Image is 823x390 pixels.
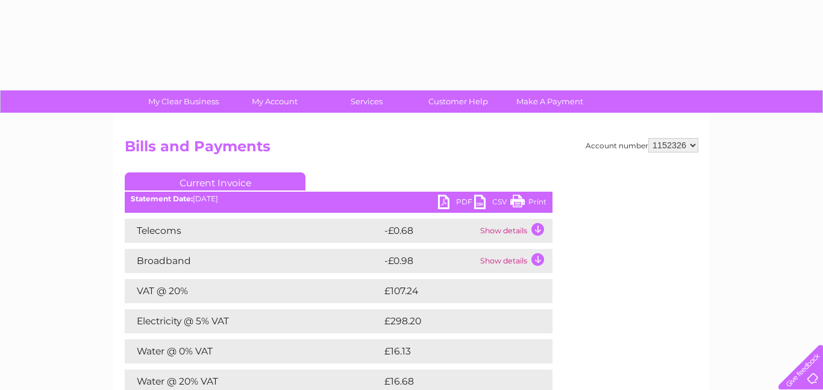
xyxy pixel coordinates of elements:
a: Services [317,90,416,113]
td: Water @ 0% VAT [125,339,381,363]
a: PDF [438,195,474,212]
b: Statement Date: [131,194,193,203]
td: £107.24 [381,279,530,303]
td: £298.20 [381,309,531,333]
a: Current Invoice [125,172,305,190]
div: [DATE] [125,195,552,203]
h2: Bills and Payments [125,138,698,161]
td: Electricity @ 5% VAT [125,309,381,333]
a: My Account [225,90,325,113]
a: Print [510,195,546,212]
td: Broadband [125,249,381,273]
td: -£0.98 [381,249,477,273]
a: My Clear Business [134,90,233,113]
a: CSV [474,195,510,212]
td: Telecoms [125,219,381,243]
td: £16.13 [381,339,526,363]
td: Show details [477,249,552,273]
td: Show details [477,219,552,243]
td: -£0.68 [381,219,477,243]
a: Make A Payment [500,90,599,113]
div: Account number [586,138,698,153]
td: VAT @ 20% [125,279,381,303]
a: Customer Help [408,90,508,113]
